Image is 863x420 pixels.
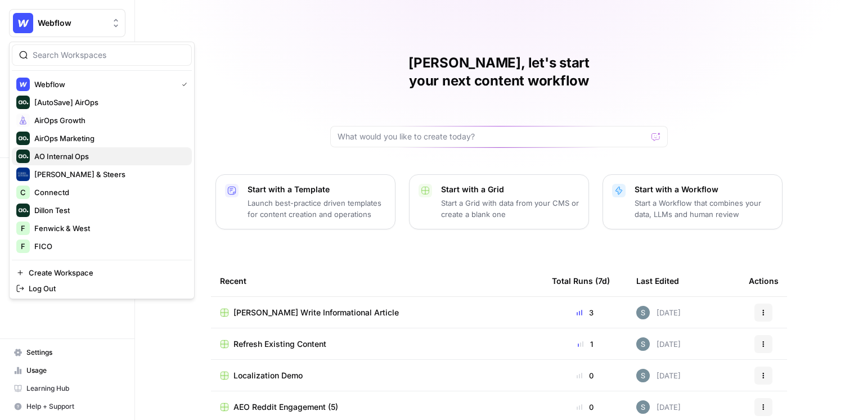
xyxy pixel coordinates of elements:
span: Refresh Existing Content [233,338,326,350]
span: Settings [26,347,120,358]
span: Connectd [34,187,183,198]
button: Help + Support [9,398,125,416]
img: w7f6q2jfcebns90hntjxsl93h3td [636,400,650,414]
img: AirOps Marketing Logo [16,132,30,145]
h1: [PERSON_NAME], let's start your next content workflow [330,54,668,90]
a: Log Out [12,281,192,296]
a: Usage [9,362,125,380]
img: Webflow Logo [13,13,33,33]
a: Learning Hub [9,380,125,398]
button: Start with a GridStart a Grid with data from your CMS or create a blank one [409,174,589,229]
button: Start with a TemplateLaunch best-practice driven templates for content creation and operations [215,174,395,229]
div: Actions [749,265,779,296]
div: [DATE] [636,400,681,414]
div: Workspace: Webflow [9,42,195,299]
span: Dillon Test [34,205,183,216]
img: w7f6q2jfcebns90hntjxsl93h3td [636,369,650,382]
span: Usage [26,365,120,376]
span: Help + Support [26,401,120,412]
a: AEO Reddit Engagement (5) [220,401,534,413]
input: Search Workspaces [33,49,185,61]
input: What would you like to create today? [338,131,647,142]
a: Localization Demo [220,370,534,381]
button: Start with a WorkflowStart a Workflow that combines your data, LLMs and human review [603,174,783,229]
span: [AutoSave] AirOps [34,97,183,108]
span: AirOps Marketing [34,133,183,144]
span: Create Workspace [29,267,183,278]
div: Total Runs (7d) [552,265,610,296]
div: Last Edited [636,265,679,296]
div: [DATE] [636,337,681,351]
div: [DATE] [636,306,681,319]
img: w7f6q2jfcebns90hntjxsl93h3td [636,306,650,319]
span: Webflow [38,17,106,29]
button: Workspace: Webflow [9,9,125,37]
p: Start a Workflow that combines your data, LLMs and human review [635,197,773,220]
span: Fenwick & West [34,223,183,234]
div: 0 [552,370,618,381]
img: [AutoSave] AirOps Logo [16,96,30,109]
p: Start with a Workflow [635,184,773,195]
p: Start with a Template [248,184,386,195]
div: 0 [552,401,618,413]
span: [PERSON_NAME] & Steers [34,169,183,180]
img: w7f6q2jfcebns90hntjxsl93h3td [636,337,650,351]
a: [PERSON_NAME] Write Informational Article [220,307,534,318]
span: AEO Reddit Engagement (5) [233,401,338,413]
span: F [21,223,25,234]
div: [DATE] [636,369,681,382]
p: Launch best-practice driven templates for content creation and operations [248,197,386,220]
img: AO Internal Ops Logo [16,150,30,163]
span: [PERSON_NAME] Write Informational Article [233,307,399,318]
span: Localization Demo [233,370,303,381]
span: F [21,241,25,252]
a: Create Workspace [12,265,192,281]
span: AO Internal Ops [34,151,183,162]
p: Start a Grid with data from your CMS or create a blank one [441,197,579,220]
img: AirOps Growth Logo [16,114,30,127]
a: Refresh Existing Content [220,338,534,350]
div: 1 [552,338,618,350]
img: Cohen & Steers Logo [16,168,30,181]
div: Recent [220,265,534,296]
span: Learning Hub [26,383,120,394]
span: C [20,187,26,198]
p: Start with a Grid [441,184,579,195]
span: FICO [34,241,183,252]
div: 3 [552,307,618,318]
span: Webflow [34,79,173,90]
span: AirOps Growth [34,115,183,126]
a: Settings [9,344,125,362]
img: Webflow Logo [16,78,30,91]
span: Log Out [29,283,183,294]
img: Dillon Test Logo [16,204,30,217]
